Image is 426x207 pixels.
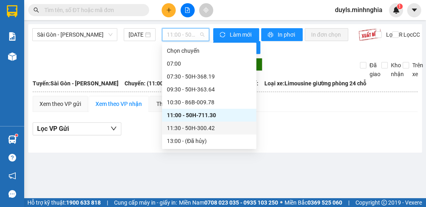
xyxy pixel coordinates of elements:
[398,4,401,9] span: 1
[110,125,117,132] span: down
[107,198,108,207] span: |
[162,3,176,17] button: plus
[39,99,81,108] div: Xem theo VP gửi
[393,6,400,14] img: icon-new-feature
[162,44,256,57] div: Chọn chuyến
[8,190,16,198] span: message
[114,198,177,207] span: Cung cấp máy in - giấy in:
[358,28,381,41] img: 9k=
[129,30,143,39] input: 13/08/2025
[125,79,183,88] span: Chuyến: (11:00 [DATE])
[230,30,253,39] span: Làm mới
[167,46,251,55] div: Chọn chuyến
[44,6,139,14] input: Tìm tên, số ĐT hoặc mã đơn
[366,61,384,79] span: Đã giao
[388,61,407,79] span: Kho nhận
[167,111,251,120] div: 11:00 - 50H-711.30
[8,135,17,144] img: warehouse-icon
[285,198,342,207] span: Miền Bắc
[8,32,17,41] img: solution-icon
[220,32,227,38] span: sync
[167,85,251,94] div: 09:30 - 50H-363.64
[167,98,251,107] div: 10:30 - 86B-009.78
[8,52,17,61] img: warehouse-icon
[407,3,421,17] button: caret-down
[33,80,118,87] b: Tuyến: Sài Gòn - [PERSON_NAME]
[96,99,142,108] div: Xem theo VP nhận
[156,99,179,108] div: Thống kê
[328,5,389,15] span: duyls.minhnghia
[261,28,303,41] button: printerIn phơi
[400,30,421,39] span: Lọc CC
[204,199,278,206] strong: 0708 023 035 - 0935 103 250
[264,79,366,88] span: Loại xe: Limousine giường phòng 24 chỗ
[66,199,101,206] strong: 1900 633 818
[33,122,121,135] button: Lọc VP Gửi
[167,137,251,145] div: 13:00 - (Đã hủy)
[305,28,349,41] button: In đơn chọn
[179,198,278,207] span: Miền Nam
[181,3,195,17] button: file-add
[37,29,112,41] span: Sài Gòn - Phan Rí
[7,5,17,17] img: logo-vxr
[27,198,101,207] span: Hỗ trợ kỹ thuật:
[348,198,349,207] span: |
[397,4,403,9] sup: 1
[185,7,190,13] span: file-add
[308,199,342,206] strong: 0369 525 060
[167,124,251,132] div: 11:30 - 50H-300.42
[268,32,274,38] span: printer
[213,28,259,41] button: syncLàm mới
[381,200,387,205] span: copyright
[383,30,404,39] span: Lọc CR
[213,41,260,54] button: bar-chartThống kê
[199,3,213,17] button: aim
[167,72,251,81] div: 07:30 - 50H-368.19
[33,7,39,13] span: search
[278,30,296,39] span: In phơi
[167,29,204,41] span: 11:00 - 50H-711.30
[37,124,69,134] span: Lọc VP Gửi
[203,7,209,13] span: aim
[166,7,172,13] span: plus
[8,154,16,161] span: question-circle
[280,201,283,204] span: ⚪️
[15,134,18,137] sup: 1
[167,59,251,68] div: 07:00
[8,172,16,180] span: notification
[411,6,418,14] span: caret-down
